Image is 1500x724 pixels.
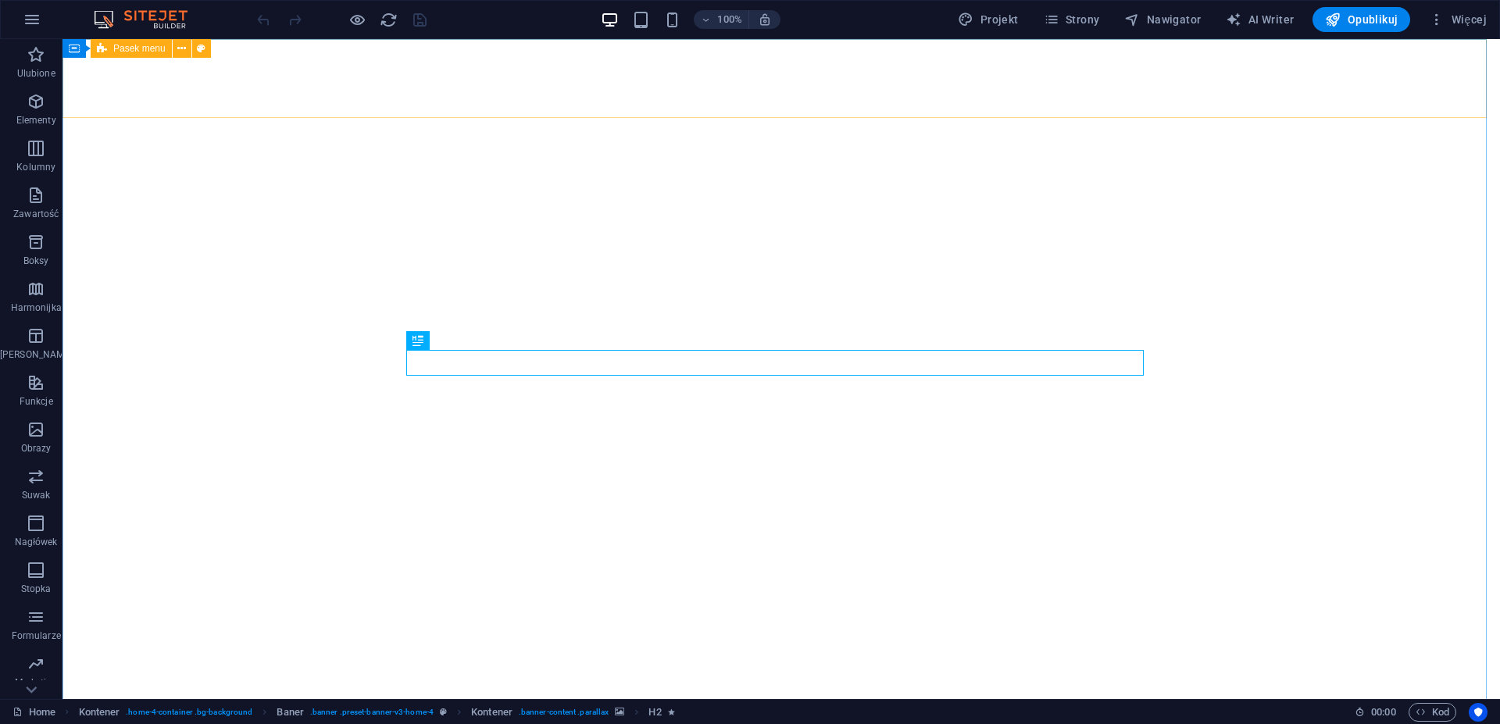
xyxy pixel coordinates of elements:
[79,703,120,722] span: Kliknij, aby zaznaczyć. Kliknij dwukrotnie, aby edytować
[22,489,51,501] p: Suwak
[1118,7,1207,32] button: Nawigator
[126,703,252,722] span: . home-4-container .bg-background
[952,7,1024,32] div: Projekt (Ctrl+Alt+Y)
[615,708,624,716] i: Ten element zawiera tło
[952,7,1024,32] button: Projekt
[310,703,434,722] span: . banner .preset-banner-v3-home-4
[1355,703,1396,722] h6: Czas sesji
[11,301,62,314] p: Harmonijka
[1226,12,1294,27] span: AI Writer
[440,708,447,716] i: Ten element jest konfigurowalnym ustawieniem wstępnym
[1469,703,1487,722] button: Usercentrics
[12,629,61,642] p: Formularze
[1371,703,1395,722] span: 00 00
[1312,7,1410,32] button: Opublikuj
[1220,7,1300,32] button: AI Writer
[958,12,1018,27] span: Projekt
[15,536,58,548] p: Nagłówek
[16,161,55,173] p: Kolumny
[717,10,742,29] h6: 100%
[380,11,398,29] i: Przeładuj stronę
[13,208,59,220] p: Zawartość
[1325,12,1398,27] span: Opublikuj
[16,114,56,127] p: Elementy
[1429,12,1487,27] span: Więcej
[113,44,166,53] span: Pasek menu
[15,676,58,689] p: Marketing
[21,442,52,455] p: Obrazy
[471,703,512,722] span: Kliknij, aby zaznaczyć. Kliknij dwukrotnie, aby edytować
[1416,703,1449,722] span: Kod
[519,703,609,722] span: . banner-content .parallax
[17,67,55,80] p: Ulubione
[758,12,772,27] i: Po zmianie rozmiaru automatycznie dostosowuje poziom powiększenia do wybranego urządzenia.
[1124,12,1201,27] span: Nawigator
[12,703,55,722] a: Kliknij, aby anulować zaznaczenie. Kliknij dwukrotnie, aby otworzyć Strony
[23,255,49,267] p: Boksy
[79,703,675,722] nav: breadcrumb
[20,395,53,408] p: Funkcje
[668,708,675,716] i: Element zawiera animację
[1044,12,1100,27] span: Strony
[1423,7,1493,32] button: Więcej
[348,10,366,29] button: Kliknij tutaj, aby wyjść z trybu podglądu i kontynuować edycję
[277,703,303,722] span: Kliknij, aby zaznaczyć. Kliknij dwukrotnie, aby edytować
[379,10,398,29] button: reload
[694,10,749,29] button: 100%
[648,703,661,722] span: Kliknij, aby zaznaczyć. Kliknij dwukrotnie, aby edytować
[1037,7,1106,32] button: Strony
[21,583,52,595] p: Stopka
[1409,703,1456,722] button: Kod
[90,10,207,29] img: Editor Logo
[1382,706,1384,718] span: :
